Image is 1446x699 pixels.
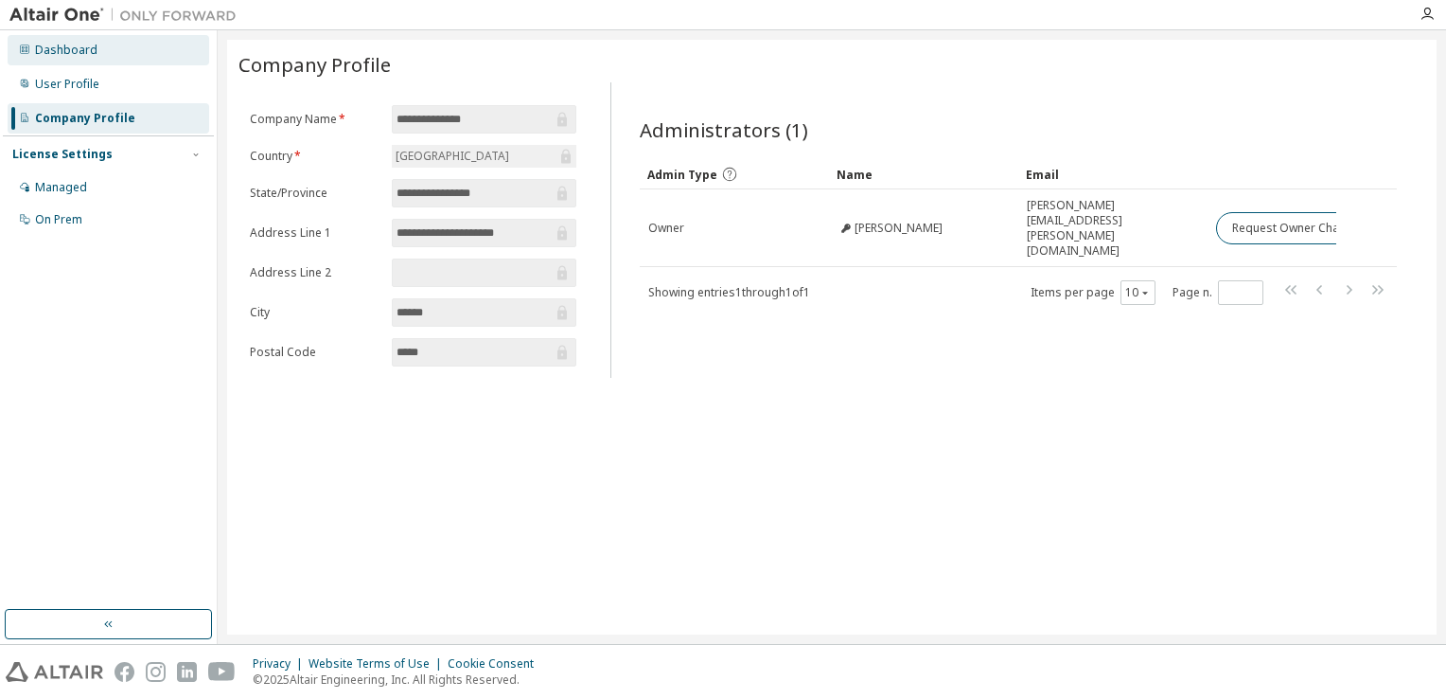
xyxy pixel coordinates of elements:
span: Items per page [1031,280,1155,305]
div: Cookie Consent [448,656,545,672]
img: Altair One [9,6,246,25]
img: facebook.svg [115,662,134,682]
div: License Settings [12,147,113,162]
label: City [250,305,380,320]
span: [PERSON_NAME][EMAIL_ADDRESS][PERSON_NAME][DOMAIN_NAME] [1027,198,1199,259]
img: altair_logo.svg [6,662,103,682]
span: Company Profile [238,51,391,78]
span: Admin Type [647,167,717,183]
span: Administrators (1) [640,116,808,143]
label: Address Line 1 [250,225,380,241]
div: Name [837,159,1011,189]
button: 10 [1125,285,1151,300]
span: Owner [648,221,684,236]
span: [PERSON_NAME] [855,221,943,236]
div: Company Profile [35,111,135,126]
img: instagram.svg [146,662,166,682]
div: Managed [35,180,87,195]
div: [GEOGRAPHIC_DATA] [393,146,512,167]
button: Request Owner Change [1216,212,1376,244]
label: Company Name [250,112,380,127]
div: Privacy [253,656,309,672]
div: On Prem [35,212,82,227]
div: [GEOGRAPHIC_DATA] [392,145,576,168]
div: Email [1026,159,1200,189]
label: Address Line 2 [250,265,380,280]
div: User Profile [35,77,99,92]
div: Website Terms of Use [309,656,448,672]
label: Country [250,149,380,164]
img: youtube.svg [208,662,236,682]
div: Dashboard [35,43,97,58]
span: Page n. [1173,280,1263,305]
label: State/Province [250,186,380,201]
span: Showing entries 1 through 1 of 1 [648,284,810,300]
label: Postal Code [250,345,380,360]
p: © 2025 Altair Engineering, Inc. All Rights Reserved. [253,672,545,688]
img: linkedin.svg [177,662,197,682]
